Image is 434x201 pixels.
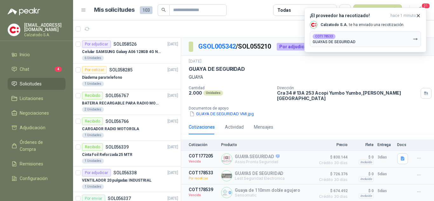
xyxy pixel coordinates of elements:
div: 6 Unidades [82,56,104,61]
span: search [161,8,166,12]
div: Cotizaciones [189,124,215,131]
p: SOL056339 [105,145,129,149]
div: 2 Unidades [82,107,104,112]
p: Cra 34 # 13A 253 Acopi Yumbo Yumbo , [PERSON_NAME][GEOGRAPHIC_DATA] [277,90,418,101]
p: 3 días [377,153,393,161]
p: COT177205 [189,153,217,158]
span: hace 1 minuto [390,13,416,18]
img: Company Logo [8,24,20,36]
p: [DATE] [167,144,178,150]
div: Recibido [82,92,103,99]
div: 1 Unidades [82,158,104,164]
p: [DATE] [167,41,178,47]
p: $ 0 [351,153,374,161]
p: Diadema para telefono [82,75,122,81]
div: Por cotizar [82,66,107,74]
p: GUAYA SEGURIDAD [235,154,280,160]
a: RecibidoSOL056766[DATE] CARGADOR RADIO MOTOROLA1 Unidades [73,115,181,141]
p: Producto [221,143,312,147]
p: $ 0 [351,187,374,195]
button: ¡El proveedor ha recotizado!hace 1 minuto Company LogoCalzatodo S.A. te ha enviado una recotizaci... [304,8,426,52]
b: COT178533 [315,35,333,38]
div: Mensajes [254,124,273,131]
div: 1 Unidades [82,184,104,189]
p: SOL056767 [105,93,129,98]
div: Recibido [82,117,103,125]
p: Cantidad [189,86,272,90]
span: Adjudicación [20,124,45,131]
p: VENTILADOR 20 pulgadas INDUSTRIAL [82,178,152,184]
span: $ 674.492 [316,187,348,195]
a: Chat4 [8,63,65,75]
p: Cotización [189,143,217,147]
a: Por cotizarSOL058285[DATE] Diadema para telefono1 Unidades [73,64,181,89]
button: 21 [415,4,426,16]
span: Crédito 30 días [316,178,348,182]
span: 21 [421,3,430,9]
p: Documentos de apoyo [189,106,431,111]
a: Configuración [8,172,65,184]
p: Vencida [189,158,217,165]
span: Configuración [20,175,48,182]
p: $ 0 [351,170,374,178]
span: Crédito 30 días [316,161,348,165]
p: COT178533 [189,170,217,175]
p: Docs [397,143,410,147]
img: Company Logo [221,187,232,198]
span: $ 726.376 [316,170,348,178]
a: Órdenes de Compra [8,136,65,155]
a: Solicitudes [8,78,65,90]
p: GUAYAS DE SEGURIDAD [313,40,356,44]
p: Guaya de 110mm doble agujero [235,188,300,193]
p: Celular SAMSUNG Galaxy A06 128GB 4G Negro [82,49,161,55]
p: Por recotizar [189,175,217,182]
div: Por adjudicar [82,40,111,48]
a: Por adjudicarSOL056338[DATE] VENTILADOR 20 pulgadas INDUSTRIAL1 Unidades [73,166,181,192]
a: Adjudicación [8,122,65,134]
span: Chat [20,66,29,73]
a: RecibidoSOL056339[DATE] Cinta Foil Reforzada 25 MTR1 Unidades [73,141,181,166]
img: Logo peakr [8,8,40,15]
p: Precio [316,143,348,147]
p: 5 días [377,170,393,178]
a: Remisiones [8,158,65,170]
span: 103 [140,6,153,14]
h1: Mis solicitudes [94,5,135,15]
span: Crédito 30 días [316,195,348,198]
img: Company Logo [310,21,317,28]
p: BATERIA RECARGABLE PARA RADIO MOTOROLA [82,100,161,106]
p: Assis Pronta Seguridad [235,159,280,164]
p: [DATE] [189,58,201,64]
a: Por adjudicarSOL058526[DATE] Celular SAMSUNG Galaxy A06 128GB 4G Negro6 Unidades [73,38,181,64]
a: Licitaciones [8,92,65,104]
button: GUAYA DE SEGURIDAD VMI.jpg [189,111,254,117]
p: [DATE] [167,93,178,99]
div: Incluido [359,160,374,165]
h3: ¡El proveedor ha recotizado! [310,13,388,18]
p: [DATE] [167,170,178,176]
div: Todas [277,7,291,14]
p: 2.000 [189,90,202,96]
p: 5 días [377,187,393,195]
span: Remisiones [20,160,43,167]
p: SOL056337 [108,196,131,201]
p: SOL058285 [109,68,132,72]
p: Flete [351,143,374,147]
span: $ 830.144 [316,153,348,161]
p: SOL058526 [113,42,137,46]
p: GUAYA [189,74,426,81]
div: 1 Unidades [82,133,104,138]
p: Calzatodo S.A. [24,33,65,37]
p: Lest Seguridad Electronica [235,176,285,181]
p: Cinta Foil Reforzada 25 MTR [82,152,132,158]
p: SOL056766 [105,119,129,124]
p: GUAYAS DE SEGURIDAD [235,171,285,176]
p: SOL056338 [113,171,137,175]
div: Por adjudicar [82,169,111,177]
div: Unidades [203,90,223,96]
a: RecibidoSOL056767[DATE] BATERIA RECARGABLE PARA RADIO MOTOROLA2 Unidades [73,89,181,115]
p: Vencida [189,192,217,198]
p: COT178539 [189,187,217,192]
div: Incluido [359,193,374,198]
img: Company Logo [221,154,232,164]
